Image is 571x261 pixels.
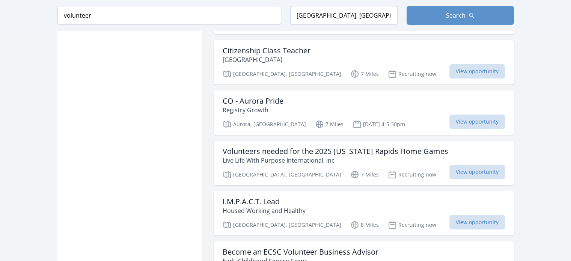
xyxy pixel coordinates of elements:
input: Location [290,6,398,25]
h3: Become an ECSC Volunteer Business Advisor [223,247,378,256]
p: [GEOGRAPHIC_DATA], [GEOGRAPHIC_DATA] [223,220,341,229]
a: Volunteers needed for the 2025 [US_STATE] Rapids Home Games Live Life With Purpose International,... [214,141,514,185]
h3: I.M.P.A.C.T. Lead [223,197,306,206]
p: Recruiting now [388,170,436,179]
p: Housed Working and Healthy [223,206,306,215]
p: 7 Miles [350,170,379,179]
p: [GEOGRAPHIC_DATA], [GEOGRAPHIC_DATA] [223,170,341,179]
a: CO - Aurora Pride Registry Growth Aurora, [GEOGRAPHIC_DATA] 7 Miles [DATE] 4-5:30pm View opportunity [214,91,514,135]
p: [DATE] 4-5:30pm [353,120,405,129]
span: View opportunity [449,215,505,229]
p: [GEOGRAPHIC_DATA], [GEOGRAPHIC_DATA] [223,69,341,78]
span: View opportunity [449,165,505,179]
a: I.M.P.A.C.T. Lead Housed Working and Healthy [GEOGRAPHIC_DATA], [GEOGRAPHIC_DATA] 8 Miles Recruit... [214,191,514,235]
p: 8 Miles [350,220,379,229]
p: Live Life With Purpose International, Inc [223,156,448,165]
h3: CO - Aurora Pride [223,97,283,106]
p: Registry Growth [223,106,283,115]
span: Search [446,11,466,20]
span: View opportunity [449,115,505,129]
input: Keyword [57,6,281,25]
p: Recruiting now [388,220,436,229]
p: Recruiting now [388,69,436,78]
p: 7 Miles [315,120,344,129]
a: Citizenship Class Teacher [GEOGRAPHIC_DATA] [GEOGRAPHIC_DATA], [GEOGRAPHIC_DATA] 7 Miles Recruiti... [214,40,514,84]
h3: Citizenship Class Teacher [223,46,310,55]
button: Search [407,6,514,25]
h3: Volunteers needed for the 2025 [US_STATE] Rapids Home Games [223,147,448,156]
p: Aurora, [GEOGRAPHIC_DATA] [223,120,306,129]
p: [GEOGRAPHIC_DATA] [223,55,310,64]
span: View opportunity [449,64,505,78]
p: 7 Miles [350,69,379,78]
